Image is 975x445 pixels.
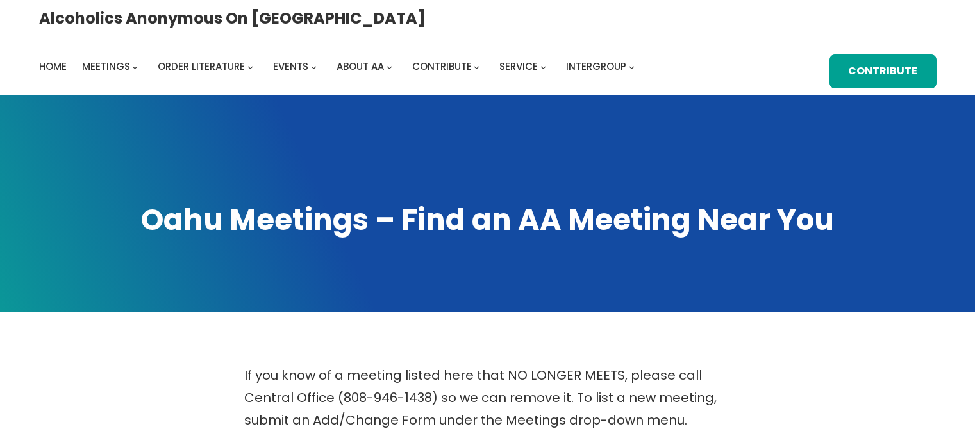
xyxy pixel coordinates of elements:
[337,58,384,76] a: About AA
[39,58,67,76] a: Home
[387,64,392,70] button: About AA submenu
[39,4,426,32] a: Alcoholics Anonymous on [GEOGRAPHIC_DATA]
[247,64,253,70] button: Order Literature submenu
[132,64,138,70] button: Meetings submenu
[566,58,626,76] a: Intergroup
[273,58,308,76] a: Events
[82,60,130,73] span: Meetings
[566,60,626,73] span: Intergroup
[412,58,472,76] a: Contribute
[39,58,639,76] nav: Intergroup
[829,54,936,88] a: Contribute
[39,200,937,239] h1: Oahu Meetings – Find an AA Meeting Near You
[499,60,538,73] span: Service
[39,60,67,73] span: Home
[273,60,308,73] span: Events
[311,64,317,70] button: Events submenu
[540,64,546,70] button: Service submenu
[499,58,538,76] a: Service
[158,60,245,73] span: Order Literature
[412,60,472,73] span: Contribute
[244,364,731,432] p: If you know of a meeting listed here that NO LONGER MEETS, please call Central Office (808-946-14...
[629,64,635,70] button: Intergroup submenu
[82,58,130,76] a: Meetings
[474,64,479,70] button: Contribute submenu
[337,60,384,73] span: About AA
